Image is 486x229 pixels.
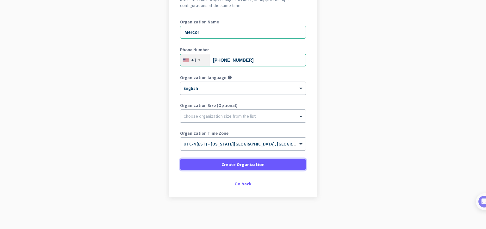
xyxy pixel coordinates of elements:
button: Create Organization [180,159,306,170]
input: 201-555-0123 [180,54,306,66]
label: Phone Number [180,47,306,52]
input: What is the name of your organization? [180,26,306,39]
label: Organization Size (Optional) [180,103,306,108]
span: Create Organization [221,161,265,168]
i: help [227,75,232,80]
label: Organization Name [180,20,306,24]
div: +1 [191,57,196,63]
label: Organization Time Zone [180,131,306,135]
label: Organization language [180,75,226,80]
div: Go back [180,182,306,186]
